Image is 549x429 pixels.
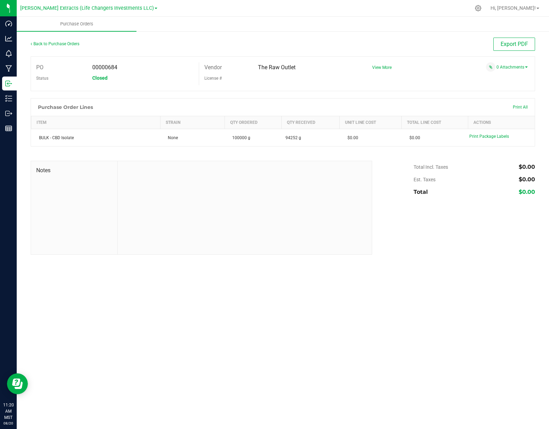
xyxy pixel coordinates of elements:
[486,62,495,72] span: Attach a document
[501,41,528,47] span: Export PDF
[38,104,93,110] h1: Purchase Order Lines
[5,80,12,87] inline-svg: Inbound
[513,105,528,110] span: Print All
[3,402,14,421] p: 11:20 AM MST
[225,116,281,129] th: Qty Ordered
[204,73,222,84] label: License #
[229,135,250,140] span: 100000 g
[5,125,12,132] inline-svg: Reports
[469,134,509,139] span: Print Package Labels
[519,164,535,170] span: $0.00
[340,116,402,129] th: Unit Line Cost
[5,95,12,102] inline-svg: Inventory
[20,5,154,11] span: [PERSON_NAME] Extracts (Life Changers Investments LLC)
[3,421,14,426] p: 08/20
[160,116,225,129] th: Strain
[519,176,535,183] span: $0.00
[204,62,222,73] label: Vendor
[92,64,117,71] span: 00000684
[7,373,28,394] iframe: Resource center
[414,164,448,170] span: Total Incl. Taxes
[92,75,108,81] span: Closed
[493,38,535,51] button: Export PDF
[474,5,483,11] div: Manage settings
[5,35,12,42] inline-svg: Analytics
[285,135,301,141] span: 94252 g
[5,65,12,72] inline-svg: Manufacturing
[164,135,178,140] span: None
[36,135,156,141] div: BULK - CBD Isolate
[496,65,528,70] a: 0 Attachments
[402,116,468,129] th: Total Line Cost
[372,65,392,70] a: View More
[51,21,103,27] span: Purchase Orders
[519,189,535,195] span: $0.00
[31,116,160,129] th: Item
[468,116,535,129] th: Actions
[36,73,48,84] label: Status
[258,64,296,71] span: The Raw Outlet
[281,116,339,129] th: Qty Received
[414,189,428,195] span: Total
[36,166,112,175] span: Notes
[5,50,12,57] inline-svg: Monitoring
[31,41,79,46] a: Back to Purchase Orders
[36,62,44,73] label: PO
[5,110,12,117] inline-svg: Outbound
[414,177,436,182] span: Est. Taxes
[344,135,358,140] span: $0.00
[5,20,12,27] inline-svg: Dashboard
[491,5,536,11] span: Hi, [PERSON_NAME]!
[17,17,136,31] a: Purchase Orders
[406,135,420,140] span: $0.00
